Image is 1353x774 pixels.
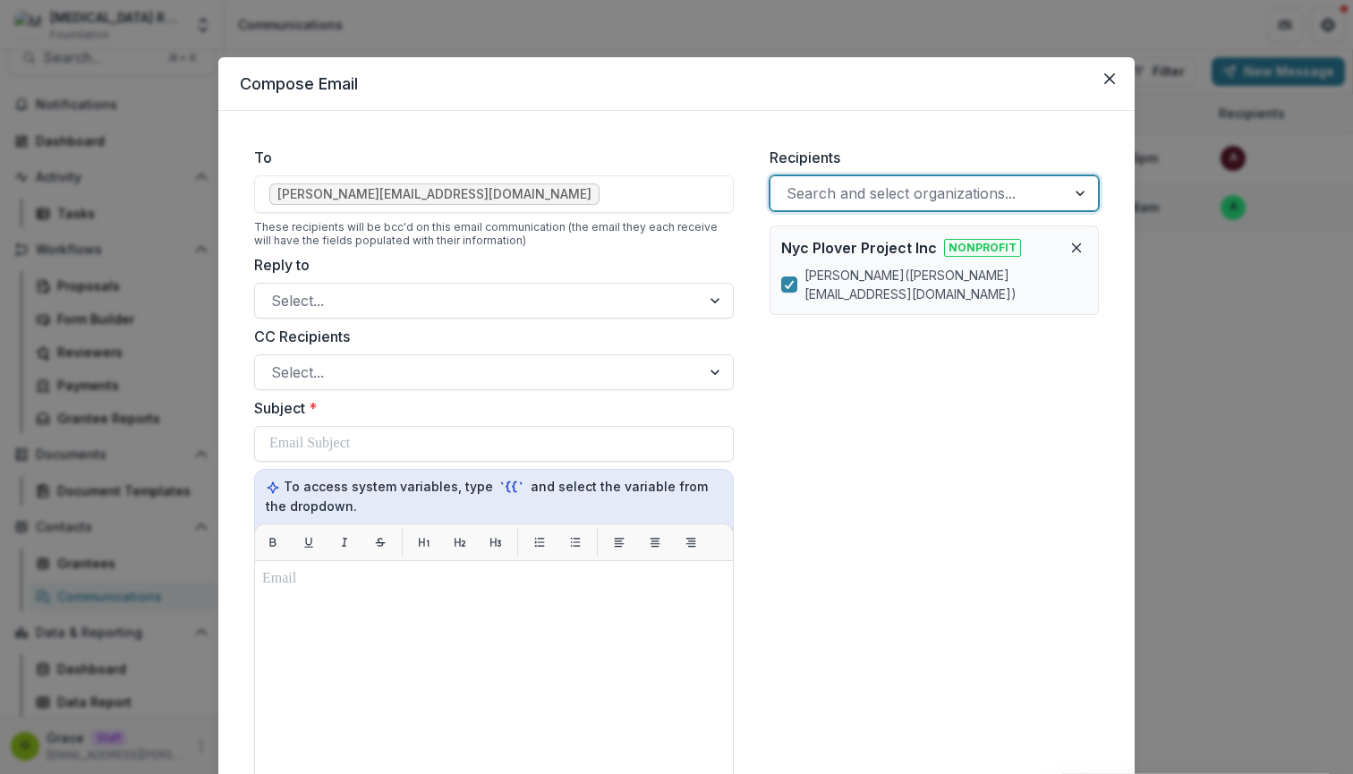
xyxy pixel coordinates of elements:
button: Close [1095,64,1124,93]
label: CC Recipients [254,326,723,347]
code: `{{` [497,478,527,497]
button: H3 [481,528,510,557]
p: [PERSON_NAME] ( [PERSON_NAME][EMAIL_ADDRESS][DOMAIN_NAME] ) [804,266,1087,303]
button: Strikethrough [366,528,395,557]
span: [PERSON_NAME][EMAIL_ADDRESS][DOMAIN_NAME] [277,187,591,202]
label: Subject [254,397,723,419]
button: Align left [605,528,634,557]
button: Underline [294,528,323,557]
button: Align right [676,528,705,557]
button: H1 [410,528,438,557]
button: Align center [641,528,669,557]
span: Nonprofit [944,239,1021,257]
button: H2 [446,528,474,557]
div: These recipients will be bcc'd on this email communication (the email they each receive will have... [254,220,734,247]
p: To access system variables, type and select the variable from the dropdown. [266,477,722,515]
p: Nyc Plover Project Inc [781,237,937,259]
button: List [525,528,554,557]
button: List [561,528,590,557]
header: Compose Email [218,57,1135,111]
button: Bold [259,528,287,557]
button: Italic [330,528,359,557]
label: Reply to [254,254,723,276]
button: Remove organization [1066,237,1087,259]
label: Recipients [770,147,1088,168]
label: To [254,147,723,168]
